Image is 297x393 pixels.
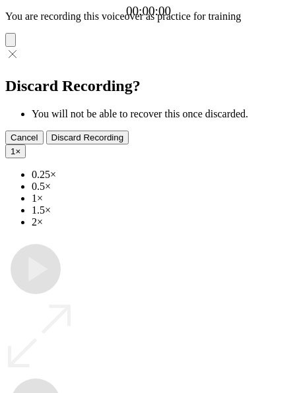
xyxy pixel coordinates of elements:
li: 0.5× [32,181,292,193]
li: 2× [32,216,292,228]
h2: Discard Recording? [5,77,292,95]
a: 00:00:00 [126,4,171,18]
p: You are recording this voiceover as practice for training [5,11,292,22]
button: 1× [5,144,26,158]
button: Cancel [5,131,44,144]
button: Discard Recording [46,131,129,144]
li: 1× [32,193,292,204]
li: 0.25× [32,169,292,181]
span: 1 [11,146,15,156]
li: 1.5× [32,204,292,216]
li: You will not be able to recover this once discarded. [32,108,292,120]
